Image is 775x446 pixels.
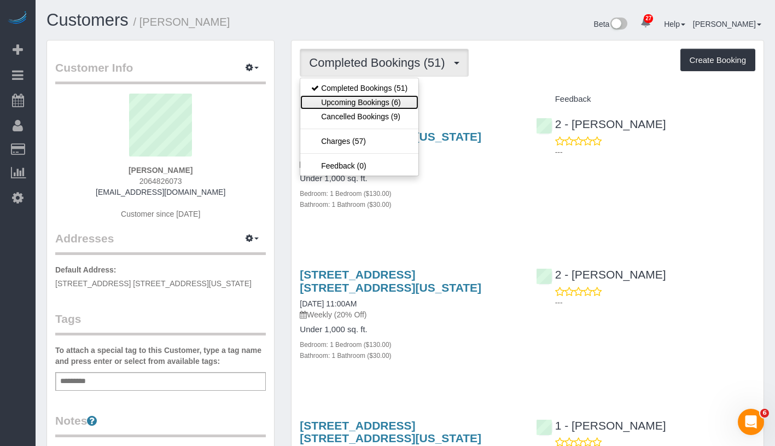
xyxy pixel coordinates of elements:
[300,174,519,183] h4: Under 1,000 sq. ft.
[300,190,391,198] small: Bedroom: 1 Bedroom ($130.00)
[300,419,481,444] a: [STREET_ADDRESS] [STREET_ADDRESS][US_STATE]
[300,268,481,293] a: [STREET_ADDRESS] [STREET_ADDRESS][US_STATE]
[300,309,519,320] p: Weekly (20% Off)
[300,201,391,208] small: Bathroom: 1 Bathroom ($30.00)
[300,49,468,77] button: Completed Bookings (51)
[129,166,193,175] strong: [PERSON_NAME]
[555,147,755,158] p: ---
[96,188,225,196] a: [EMAIL_ADDRESS][DOMAIN_NAME]
[139,177,182,186] span: 2064826073
[536,95,755,104] h4: Feedback
[46,10,129,30] a: Customers
[644,14,653,23] span: 27
[738,409,764,435] iframe: Intercom live chat
[300,299,357,308] a: [DATE] 11:00AM
[555,297,755,308] p: ---
[300,134,418,148] a: Charges (57)
[7,11,28,26] img: Automaid Logo
[300,81,418,95] a: Completed Bookings (51)
[300,109,418,124] a: Cancelled Bookings (9)
[55,413,266,437] legend: Notes
[680,49,755,72] button: Create Booking
[55,264,116,275] label: Default Address:
[309,56,450,69] span: Completed Bookings (51)
[664,20,685,28] a: Help
[594,20,628,28] a: Beta
[55,60,266,84] legend: Customer Info
[300,95,418,109] a: Upcoming Bookings (6)
[300,341,391,349] small: Bedroom: 1 Bedroom ($130.00)
[536,419,666,432] a: 1 - [PERSON_NAME]
[635,11,656,35] a: 27
[693,20,761,28] a: [PERSON_NAME]
[760,409,769,418] span: 6
[609,18,627,32] img: New interface
[300,159,418,173] a: Feedback (0)
[55,311,266,335] legend: Tags
[133,16,230,28] small: / [PERSON_NAME]
[536,268,666,281] a: 2 - [PERSON_NAME]
[121,210,200,218] span: Customer since [DATE]
[55,345,266,367] label: To attach a special tag to this Customer, type a tag name and press enter or select from availabl...
[536,118,666,130] a: 2 - [PERSON_NAME]
[300,325,519,334] h4: Under 1,000 sq. ft.
[55,279,252,288] span: [STREET_ADDRESS] [STREET_ADDRESS][US_STATE]
[300,352,391,360] small: Bathroom: 1 Bathroom ($30.00)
